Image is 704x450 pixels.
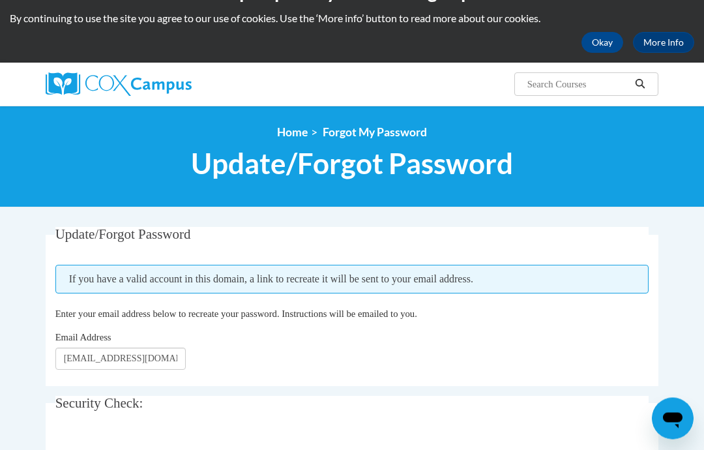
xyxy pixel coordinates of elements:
span: Email Address [55,333,111,343]
button: Search [630,77,650,93]
a: Home [277,126,308,140]
iframe: Button to launch messaging window [652,398,694,440]
p: By continuing to use the site you agree to our use of cookies. Use the ‘More info’ button to read... [10,12,694,26]
input: Search Courses [526,77,630,93]
input: Email [55,348,186,370]
span: Update/Forgot Password [55,227,191,243]
span: If you have a valid account in this domain, a link to recreate it will be sent to your email addr... [55,265,649,294]
span: Enter your email address below to recreate your password. Instructions will be emailed to you. [55,309,417,320]
a: Cox Campus [46,73,237,97]
img: Cox Campus [46,73,192,97]
button: Okay [581,33,623,53]
span: Forgot My Password [323,126,427,140]
span: Security Check: [55,396,143,412]
a: More Info [633,33,694,53]
span: Update/Forgot Password [191,147,513,181]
